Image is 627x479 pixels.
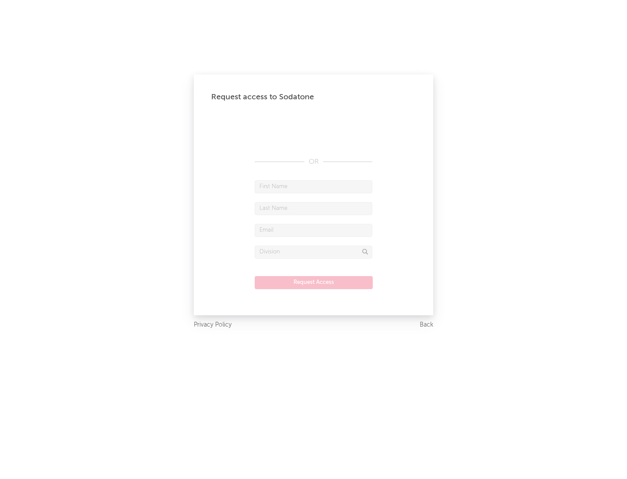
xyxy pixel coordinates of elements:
a: Back [420,320,433,331]
div: OR [255,157,372,167]
button: Request Access [255,276,373,289]
input: Division [255,246,372,259]
input: Email [255,224,372,237]
input: Last Name [255,202,372,215]
div: Request access to Sodatone [211,92,416,102]
a: Privacy Policy [194,320,232,331]
input: First Name [255,180,372,193]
